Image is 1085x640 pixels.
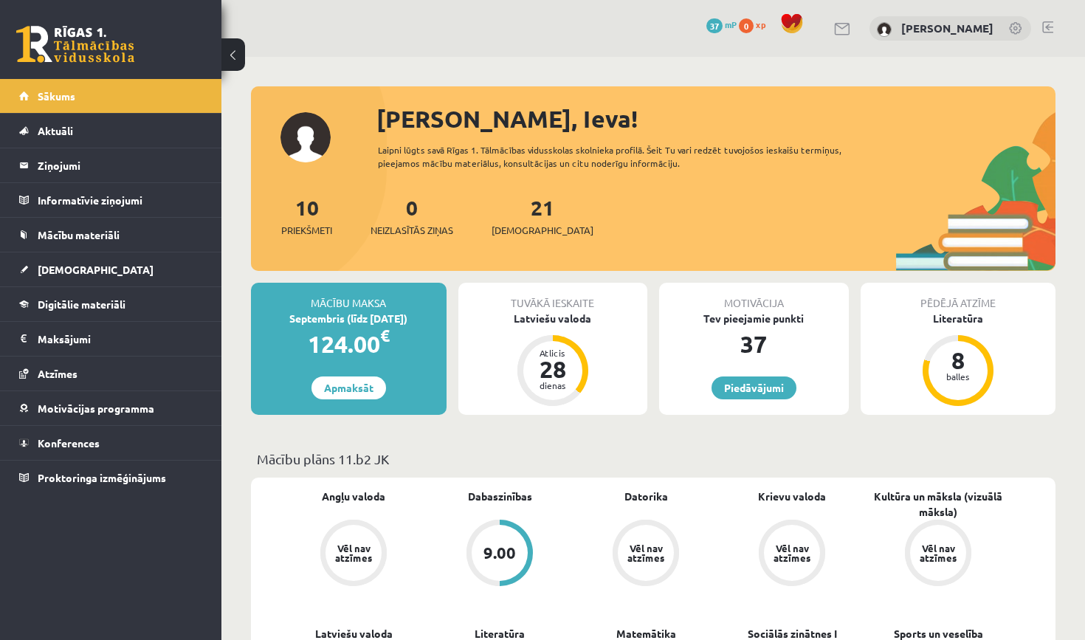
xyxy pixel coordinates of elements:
div: 8 [936,348,980,372]
a: Dabaszinības [468,489,532,504]
a: [PERSON_NAME] [901,21,993,35]
span: Atzīmes [38,367,77,380]
a: Krievu valoda [758,489,826,504]
a: Maksājumi [19,322,203,356]
p: Mācību plāns 11.b2 JK [257,449,1050,469]
a: Motivācijas programma [19,391,203,425]
legend: Informatīvie ziņojumi [38,183,203,217]
span: 0 [739,18,754,33]
span: xp [756,18,765,30]
a: Angļu valoda [322,489,385,504]
a: Vēl nav atzīmes [573,520,719,589]
a: Mācību materiāli [19,218,203,252]
legend: Maksājumi [38,322,203,356]
a: 21[DEMOGRAPHIC_DATA] [492,194,593,238]
img: Ieva Krūmiņa [877,22,892,37]
div: Motivācija [659,283,849,311]
a: Atzīmes [19,357,203,390]
span: mP [725,18,737,30]
a: Sākums [19,79,203,113]
a: 37 mP [706,18,737,30]
div: Vēl nav atzīmes [333,543,374,562]
div: 28 [531,357,575,381]
div: Mācību maksa [251,283,447,311]
span: Mācību materiāli [38,228,120,241]
span: [DEMOGRAPHIC_DATA] [492,223,593,238]
span: Proktoringa izmēģinājums [38,471,166,484]
div: [PERSON_NAME], Ieva! [376,101,1055,137]
div: 124.00 [251,326,447,362]
div: Atlicis [531,348,575,357]
div: 9.00 [483,545,516,561]
span: Sākums [38,89,75,103]
a: [DEMOGRAPHIC_DATA] [19,252,203,286]
a: Literatūra 8 balles [861,311,1056,408]
span: 37 [706,18,723,33]
a: Piedāvājumi [712,376,796,399]
a: Vēl nav atzīmes [865,520,1011,589]
div: Pēdējā atzīme [861,283,1056,311]
span: Digitālie materiāli [38,297,125,311]
legend: Ziņojumi [38,148,203,182]
a: Latviešu valoda Atlicis 28 dienas [458,311,648,408]
a: Digitālie materiāli [19,287,203,321]
a: Proktoringa izmēģinājums [19,461,203,495]
a: Ziņojumi [19,148,203,182]
div: Septembris (līdz [DATE]) [251,311,447,326]
a: Datorika [624,489,668,504]
span: Konferences [38,436,100,450]
a: 0Neizlasītās ziņas [371,194,453,238]
span: Aktuāli [38,124,73,137]
div: 37 [659,326,849,362]
div: Vēl nav atzīmes [625,543,666,562]
a: 10Priekšmeti [281,194,332,238]
a: 9.00 [427,520,573,589]
span: [DEMOGRAPHIC_DATA] [38,263,154,276]
a: Konferences [19,426,203,460]
a: 0 xp [739,18,773,30]
span: Motivācijas programma [38,402,154,415]
span: Priekšmeti [281,223,332,238]
span: € [380,325,390,346]
div: Tev pieejamie punkti [659,311,849,326]
div: Tuvākā ieskaite [458,283,648,311]
a: Informatīvie ziņojumi [19,183,203,217]
a: Aktuāli [19,114,203,148]
div: Latviešu valoda [458,311,648,326]
div: Vēl nav atzīmes [771,543,813,562]
div: Laipni lūgts savā Rīgas 1. Tālmācības vidusskolas skolnieka profilā. Šeit Tu vari redzēt tuvojošo... [378,143,861,170]
a: Kultūra un māksla (vizuālā māksla) [865,489,1011,520]
a: Vēl nav atzīmes [719,520,865,589]
a: Rīgas 1. Tālmācības vidusskola [16,26,134,63]
span: Neizlasītās ziņas [371,223,453,238]
a: Apmaksāt [311,376,386,399]
div: balles [936,372,980,381]
div: Literatūra [861,311,1056,326]
a: Vēl nav atzīmes [280,520,427,589]
div: dienas [531,381,575,390]
div: Vēl nav atzīmes [917,543,959,562]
